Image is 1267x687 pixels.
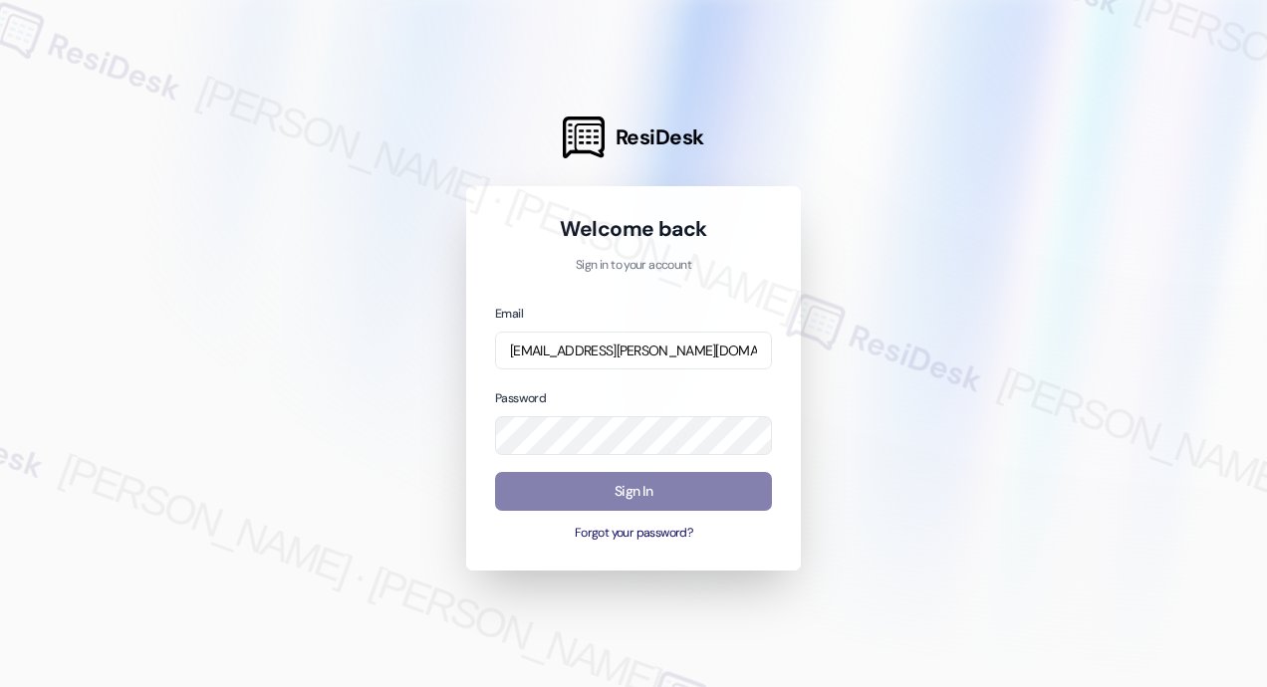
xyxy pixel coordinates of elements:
[563,116,605,158] img: ResiDesk Logo
[495,390,546,406] label: Password
[495,525,772,543] button: Forgot your password?
[495,472,772,511] button: Sign In
[495,257,772,275] p: Sign in to your account
[616,123,704,151] span: ResiDesk
[495,215,772,243] h1: Welcome back
[495,306,523,322] label: Email
[495,332,772,370] input: name@example.com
